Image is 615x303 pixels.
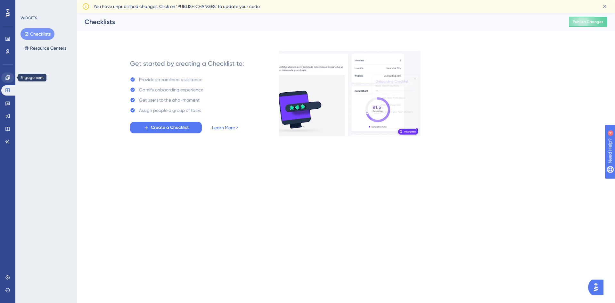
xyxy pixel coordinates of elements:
[212,124,238,131] a: Learn More >
[20,15,37,21] div: WIDGETS
[151,124,189,131] span: Create a Checklist
[139,96,200,104] div: Get users to the aha-moment
[15,2,40,9] span: Need Help?
[573,19,603,24] span: Publish Changes
[569,17,607,27] button: Publish Changes
[130,59,244,68] div: Get started by creating a Checklist to:
[45,3,46,8] div: 4
[20,28,54,40] button: Checklists
[139,76,202,83] div: Provide streamlined assistance
[139,86,203,94] div: Gamify onbaording experience
[94,3,260,10] span: You have unpublished changes. Click on ‘PUBLISH CHANGES’ to update your code.
[279,51,421,136] img: e28e67207451d1beac2d0b01ddd05b56.gif
[130,122,202,133] button: Create a Checklist
[85,17,553,26] div: Checklists
[20,42,70,54] button: Resource Centers
[588,278,607,297] iframe: UserGuiding AI Assistant Launcher
[139,106,201,114] div: Assign people a group of tasks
